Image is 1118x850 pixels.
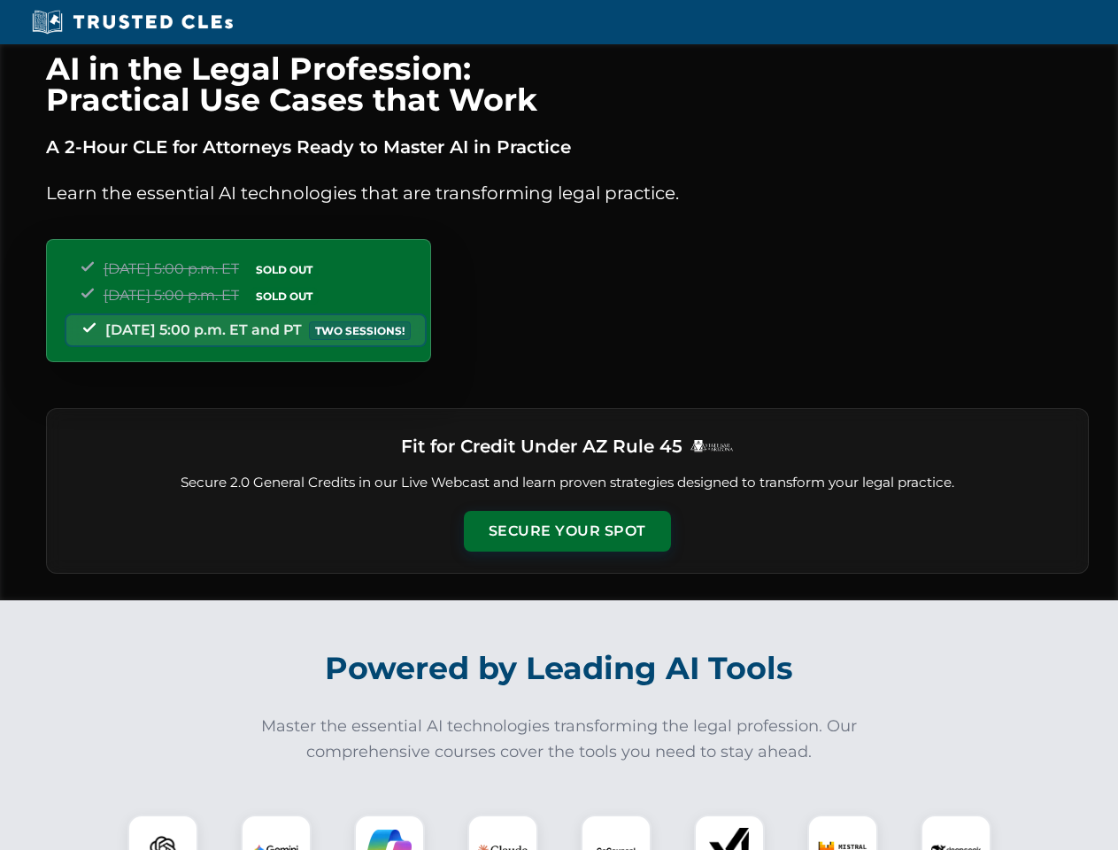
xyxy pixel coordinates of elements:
[104,287,239,304] span: [DATE] 5:00 p.m. ET
[401,430,682,462] h3: Fit for Credit Under AZ Rule 45
[250,287,319,305] span: SOLD OUT
[68,473,1067,493] p: Secure 2.0 General Credits in our Live Webcast and learn proven strategies designed to transform ...
[104,260,239,277] span: [DATE] 5:00 p.m. ET
[27,9,238,35] img: Trusted CLEs
[46,53,1089,115] h1: AI in the Legal Profession: Practical Use Cases that Work
[250,714,869,765] p: Master the essential AI technologies transforming the legal profession. Our comprehensive courses...
[46,179,1089,207] p: Learn the essential AI technologies that are transforming legal practice.
[464,511,671,552] button: Secure Your Spot
[69,637,1050,699] h2: Powered by Leading AI Tools
[46,133,1089,161] p: A 2-Hour CLE for Attorneys Ready to Master AI in Practice
[250,260,319,279] span: SOLD OUT
[690,439,734,452] img: Logo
